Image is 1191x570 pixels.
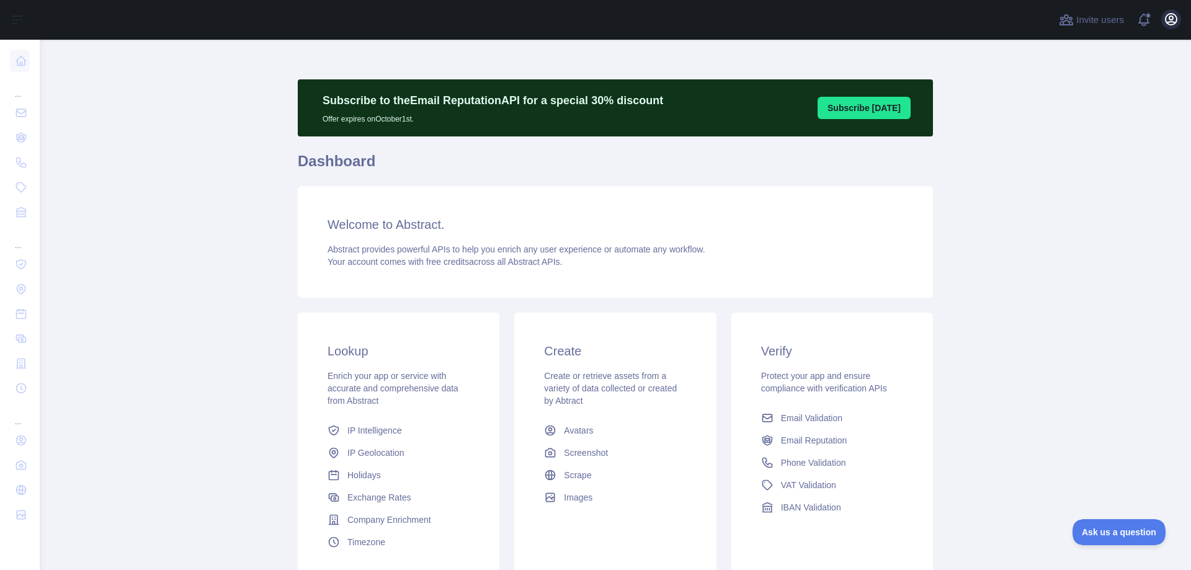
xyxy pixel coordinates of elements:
[347,491,411,504] span: Exchange Rates
[761,371,887,393] span: Protect your app and ensure compliance with verification APIs
[328,216,903,233] h3: Welcome to Abstract.
[323,442,475,464] a: IP Geolocation
[323,509,475,531] a: Company Enrichment
[1056,10,1126,30] button: Invite users
[539,464,691,486] a: Scrape
[347,424,402,437] span: IP Intelligence
[564,469,591,481] span: Scrape
[761,342,903,360] h3: Verify
[781,501,841,514] span: IBAN Validation
[781,412,842,424] span: Email Validation
[347,447,404,459] span: IP Geolocation
[323,486,475,509] a: Exchange Rates
[323,92,663,109] p: Subscribe to the Email Reputation API for a special 30 % discount
[818,97,911,119] button: Subscribe [DATE]
[1076,13,1124,27] span: Invite users
[347,514,431,526] span: Company Enrichment
[539,442,691,464] a: Screenshot
[328,371,458,406] span: Enrich your app or service with accurate and comprehensive data from Abstract
[781,456,846,469] span: Phone Validation
[544,371,677,406] span: Create or retrieve assets from a variety of data collected or created by Abtract
[10,402,30,427] div: ...
[756,452,908,474] a: Phone Validation
[328,244,705,254] span: Abstract provides powerful APIs to help you enrich any user experience or automate any workflow.
[347,469,381,481] span: Holidays
[323,109,663,124] p: Offer expires on October 1st.
[564,424,593,437] span: Avatars
[564,491,592,504] span: Images
[781,434,847,447] span: Email Reputation
[756,474,908,496] a: VAT Validation
[328,342,470,360] h3: Lookup
[1073,519,1166,545] iframe: Toggle Customer Support
[544,342,686,360] h3: Create
[323,419,475,442] a: IP Intelligence
[756,407,908,429] a: Email Validation
[298,151,933,181] h1: Dashboard
[328,257,562,267] span: Your account comes with across all Abstract APIs.
[539,486,691,509] a: Images
[756,429,908,452] a: Email Reputation
[10,74,30,99] div: ...
[756,496,908,519] a: IBAN Validation
[781,479,836,491] span: VAT Validation
[323,464,475,486] a: Holidays
[323,531,475,553] a: Timezone
[426,257,469,267] span: free credits
[347,536,385,548] span: Timezone
[539,419,691,442] a: Avatars
[10,226,30,251] div: ...
[564,447,608,459] span: Screenshot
